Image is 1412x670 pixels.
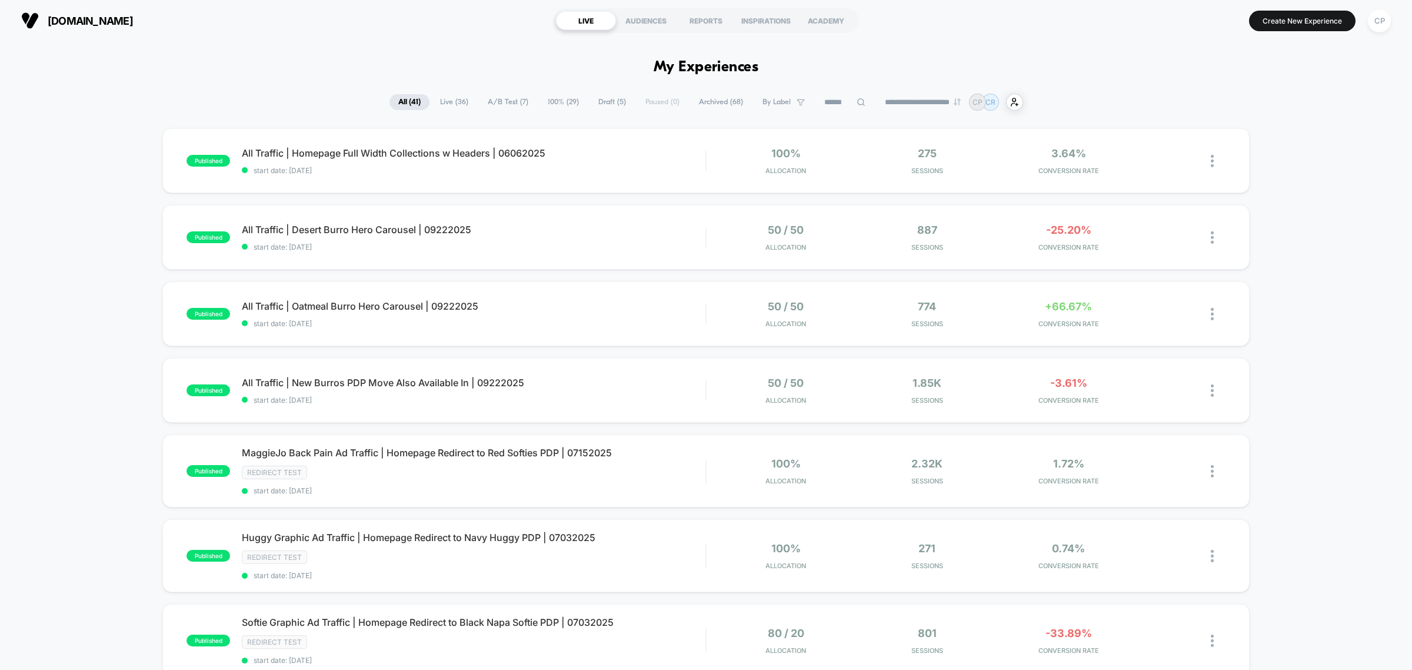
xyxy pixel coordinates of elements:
span: published [187,465,230,477]
span: 3.64% [1051,147,1086,160]
span: A/B Test ( 7 ) [479,94,537,110]
span: published [187,155,230,167]
span: start date: [DATE] [242,319,705,328]
span: Allocation [765,320,806,328]
span: 0.74% [1052,542,1085,555]
div: ACADEMY [796,11,856,30]
img: close [1211,308,1214,320]
div: LIVE [556,11,616,30]
img: close [1211,155,1214,167]
span: published [187,550,230,562]
span: All ( 41 ) [389,94,429,110]
span: start date: [DATE] [242,571,705,580]
img: Visually logo [21,12,39,29]
span: Sessions [860,243,995,251]
span: 275 [918,147,937,160]
span: 2.32k [911,457,943,470]
p: CR [985,98,995,107]
span: Sessions [860,320,995,328]
span: Sessions [860,167,995,175]
span: All Traffic | Desert Burro Hero Carousel | 09222025 [242,224,705,236]
span: 774 [918,300,936,313]
span: start date: [DATE] [242,486,705,495]
span: Allocation [765,477,806,485]
img: close [1211,635,1214,647]
p: CP [973,98,983,107]
span: published [187,384,230,396]
span: [DOMAIN_NAME] [48,15,133,27]
span: MaggieJo Back Pain Ad Traffic | Homepage Redirect to Red Softies PDP | 07152025 [242,447,705,459]
span: Sessions [860,396,995,404]
span: All Traffic | Homepage Full Width Collections w Headers | 06062025 [242,147,705,159]
span: 50 / 50 [768,377,804,389]
span: CONVERSION RATE [1001,396,1136,404]
span: published [187,635,230,646]
span: CONVERSION RATE [1001,562,1136,570]
span: Archived ( 68 ) [690,94,752,110]
span: CONVERSION RATE [1001,167,1136,175]
span: -25.20% [1046,224,1091,236]
span: CONVERSION RATE [1001,320,1136,328]
span: Huggy Graphic Ad Traffic | Homepage Redirect to Navy Huggy PDP | 07032025 [242,532,705,543]
span: Softie Graphic Ad Traffic | Homepage Redirect to Black Napa Softie PDP | 07032025 [242,616,705,628]
img: close [1211,550,1214,562]
span: 50 / 50 [768,224,804,236]
span: 887 [917,224,937,236]
span: start date: [DATE] [242,656,705,665]
span: 100% [771,457,801,470]
span: published [187,231,230,243]
span: Sessions [860,646,995,655]
span: 80 / 20 [768,627,804,639]
span: All Traffic | Oatmeal Burro Hero Carousel | 09222025 [242,300,705,312]
span: +66.67% [1045,300,1092,313]
span: 100% [771,542,801,555]
button: Create New Experience [1249,11,1356,31]
span: -3.61% [1050,377,1087,389]
h1: My Experiences [654,59,759,76]
span: Redirect Test [242,466,307,479]
span: Sessions [860,562,995,570]
span: -33.89% [1045,627,1092,639]
span: 100% ( 29 ) [539,94,588,110]
span: Live ( 36 ) [431,94,477,110]
span: Redirect Test [242,635,307,649]
span: 50 / 50 [768,300,804,313]
span: start date: [DATE] [242,243,705,251]
span: 271 [918,542,935,555]
span: 1.85k [913,377,941,389]
img: end [954,98,961,105]
span: Allocation [765,396,806,404]
button: CP [1364,9,1394,33]
div: AUDIENCES [616,11,676,30]
span: published [187,308,230,320]
span: start date: [DATE] [242,166,705,175]
img: close [1211,465,1214,477]
div: REPORTS [676,11,736,30]
span: CONVERSION RATE [1001,243,1136,251]
span: Allocation [765,243,806,251]
span: 801 [918,627,937,639]
span: By Label [762,98,791,107]
span: All Traffic | New Burros PDP Move Also Available In | 09222025 [242,377,705,389]
div: CP [1368,9,1391,32]
span: Allocation [765,646,806,655]
span: Allocation [765,167,806,175]
img: close [1211,384,1214,397]
img: close [1211,231,1214,244]
div: INSPIRATIONS [736,11,796,30]
span: CONVERSION RATE [1001,646,1136,655]
span: CONVERSION RATE [1001,477,1136,485]
span: 1.72% [1053,457,1084,470]
span: Sessions [860,477,995,485]
button: [DOMAIN_NAME] [18,11,136,30]
span: start date: [DATE] [242,396,705,404]
span: Draft ( 5 ) [590,94,635,110]
span: Allocation [765,562,806,570]
span: 100% [771,147,801,160]
span: Redirect Test [242,550,307,564]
